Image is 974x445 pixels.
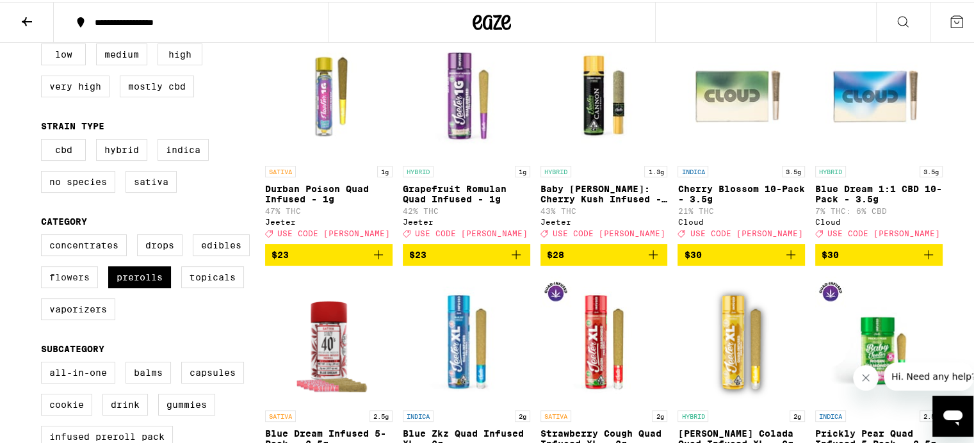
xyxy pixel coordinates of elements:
button: Add to bag [265,242,393,264]
p: 2.5g [920,409,943,420]
span: $23 [409,248,426,258]
img: STIIIZY - Blue Dream Infused 5-Pack - 2.5g [265,274,393,402]
img: Jeeter - Grapefruit Romulan Quad Infused - 1g [403,29,530,158]
p: 7% THC: 6% CBD [815,205,943,213]
span: USE CODE [PERSON_NAME] [690,227,802,236]
legend: Subcategory [41,342,104,352]
label: Prerolls [108,264,171,286]
p: SATIVA [265,164,296,175]
img: Cloud - Blue Dream 1:1 CBD 10-Pack - 3.5g [815,29,943,158]
p: 3.5g [920,164,943,175]
p: Blue Dream 1:1 CBD 10-Pack - 3.5g [815,182,943,202]
label: Medium [96,42,147,63]
label: High [158,42,202,63]
div: Cloud [678,216,805,224]
button: Add to bag [678,242,805,264]
img: Cloud - Cherry Blossom 10-Pack - 3.5g [678,29,805,158]
p: Cherry Blossom 10-Pack - 3.5g [678,182,805,202]
p: HYBRID [403,164,434,175]
p: SATIVA [265,409,296,420]
label: Flowers [41,264,98,286]
p: 2g [652,409,667,420]
img: Jeeter - Strawberry Cough Quad Infused XL - 2g [540,274,668,402]
div: Jeeter [403,216,530,224]
img: Jeeter - Piña Colada Quad Infused XL - 2g [678,274,805,402]
div: Cloud [815,216,943,224]
p: Durban Poison Quad Infused - 1g [265,182,393,202]
label: Concentrates [41,232,127,254]
div: Jeeter [265,216,393,224]
p: INDICA [815,409,846,420]
span: $30 [822,248,839,258]
p: 1g [515,164,530,175]
iframe: Button to launch messaging window [932,394,973,435]
p: HYBRID [540,164,571,175]
p: Baby [PERSON_NAME]: Cherry Kush Infused - 1.3g [540,182,668,202]
a: Open page for Durban Poison Quad Infused - 1g from Jeeter [265,29,393,242]
p: 2g [790,409,805,420]
span: $28 [547,248,564,258]
button: Add to bag [540,242,668,264]
label: Hybrid [96,137,147,159]
legend: Category [41,214,87,225]
span: USE CODE [PERSON_NAME] [415,227,528,236]
p: 47% THC [265,205,393,213]
img: Jeeter - Durban Poison Quad Infused - 1g [265,29,393,158]
span: USE CODE [PERSON_NAME] [827,227,940,236]
p: Grapefruit Romulan Quad Infused - 1g [403,182,530,202]
p: HYBRID [815,164,846,175]
label: Balms [126,360,171,382]
p: INDICA [678,164,708,175]
p: HYBRID [678,409,708,420]
img: Jeeter - Baby Cannon: Cherry Kush Infused - 1.3g [540,29,668,158]
span: $23 [272,248,289,258]
label: Low [41,42,86,63]
p: SATIVA [540,409,571,420]
label: Topicals [181,264,244,286]
p: 3.5g [782,164,805,175]
legend: Strain Type [41,119,104,129]
div: Jeeter [540,216,668,224]
iframe: Message from company [884,360,973,389]
a: Open page for Blue Dream 1:1 CBD 10-Pack - 3.5g from Cloud [815,29,943,242]
button: Add to bag [403,242,530,264]
label: Indica [158,137,209,159]
label: Drops [137,232,183,254]
label: Capsules [181,360,244,382]
a: Open page for Grapefruit Romulan Quad Infused - 1g from Jeeter [403,29,530,242]
img: Jeeter - Blue Zkz Quad Infused XL - 2g [403,274,530,402]
img: Jeeter - Prickly Pear Quad Infused 5-Pack - 2.5g [815,274,943,402]
p: 43% THC [540,205,668,213]
label: Edibles [193,232,250,254]
label: CBD [41,137,86,159]
label: Very High [41,74,110,95]
span: USE CODE [PERSON_NAME] [277,227,390,236]
label: All-In-One [41,360,115,382]
label: Mostly CBD [120,74,194,95]
p: 1g [377,164,393,175]
label: Drink [102,392,148,414]
p: 2.5g [369,409,393,420]
p: INDICA [403,409,434,420]
label: Sativa [126,169,177,191]
span: USE CODE [PERSON_NAME] [553,227,665,236]
p: 2g [515,409,530,420]
label: Cookie [41,392,92,414]
button: Add to bag [815,242,943,264]
a: Open page for Cherry Blossom 10-Pack - 3.5g from Cloud [678,29,805,242]
a: Open page for Baby Cannon: Cherry Kush Infused - 1.3g from Jeeter [540,29,668,242]
label: Gummies [158,392,215,414]
p: 21% THC [678,205,805,213]
p: 1.3g [644,164,667,175]
span: Hi. Need any help? [8,9,92,19]
label: Vaporizers [41,296,115,318]
p: 42% THC [403,205,530,213]
label: No Species [41,169,115,191]
iframe: Close message [853,363,879,389]
span: $30 [684,248,701,258]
